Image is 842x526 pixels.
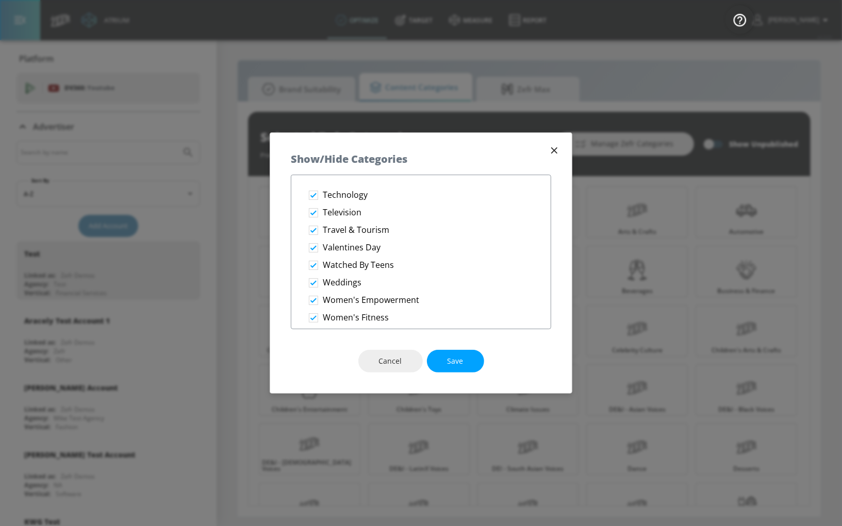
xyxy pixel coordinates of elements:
[323,190,368,200] p: Technology
[323,277,361,288] p: Weddings
[448,355,464,368] span: Save
[323,225,389,235] p: Travel & Tourism
[323,207,361,218] p: Television
[323,312,389,323] p: Women's Fitness
[323,260,394,270] p: Watched By Teens
[323,295,419,306] p: Women's Empowerment
[427,350,484,373] button: Save
[358,350,423,373] button: Cancel
[725,5,754,34] button: Open Resource Center
[323,242,381,253] p: Valentines Day
[291,154,407,164] h5: Show/Hide Categories
[379,355,402,368] span: Cancel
